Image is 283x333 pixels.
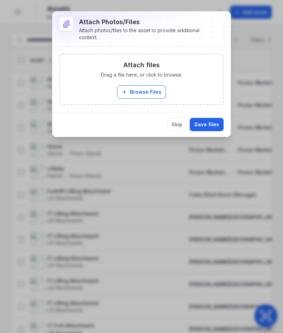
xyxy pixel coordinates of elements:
button: Save files [190,118,224,131]
h3: Attach photos/files [79,17,212,27]
button: Browse Files [117,85,166,99]
h3: Attach files [123,60,160,70]
span: Drag a file here, or click to browse. [101,71,182,78]
div: Attach photos/files to the asset to provide additional context. [79,27,212,41]
button: Skip [167,118,187,131]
